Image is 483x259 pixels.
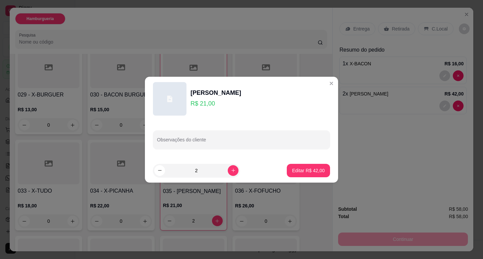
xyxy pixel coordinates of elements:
[157,139,326,146] input: Observações do cliente
[287,164,330,177] button: Editar R$ 42,00
[191,99,241,108] p: R$ 21,00
[154,165,165,176] button: decrease-product-quantity
[228,165,238,176] button: increase-product-quantity
[292,167,325,174] p: Editar R$ 42,00
[326,78,337,89] button: Close
[191,88,241,98] div: [PERSON_NAME]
